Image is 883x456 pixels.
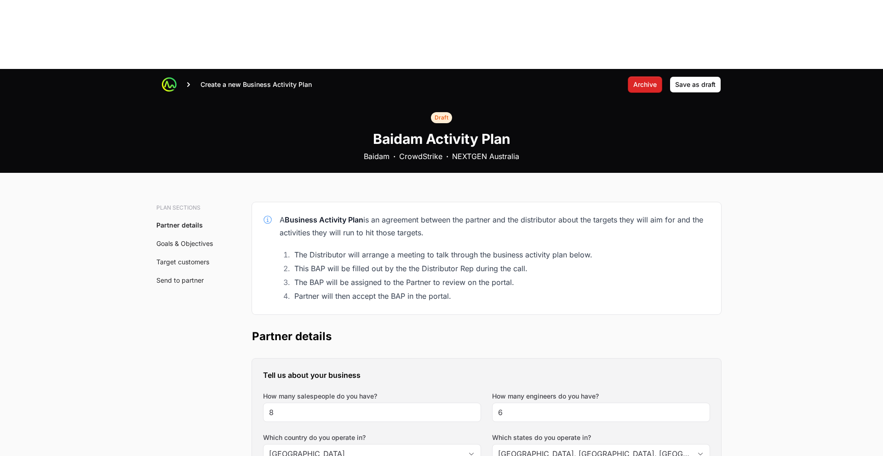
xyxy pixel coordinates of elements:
[156,276,204,284] a: Send to partner
[492,433,710,442] label: Which states do you operate in?
[263,392,377,401] label: How many salespeople do you have?
[670,76,721,93] button: Save as draft
[292,248,710,261] li: The Distributor will arrange a meeting to talk through the business activity plan below.
[633,79,657,90] span: Archive
[156,204,219,211] h3: Plan sections
[675,79,716,90] span: Save as draft
[285,215,363,224] strong: Business Activity Plan
[263,370,710,381] h3: Tell us about your business
[162,77,177,92] img: ActivitySource
[252,329,721,344] h2: Partner details
[292,262,710,275] li: This BAP will be filled out by the the Distributor Rep during the call.
[156,258,209,266] a: Target customers
[292,290,710,302] li: Partner will then accept the BAP in the portal.
[263,433,481,442] label: Which country do you operate in?
[156,239,213,247] a: Goals & Objectives
[280,213,710,239] div: A is an agreement between the partner and the distributor about the targets they will aim for and...
[446,151,448,162] b: ·
[492,392,599,401] label: How many engineers do you have?
[292,276,710,289] li: The BAP will be assigned to the Partner to review on the portal.
[201,80,312,89] p: Create a new Business Activity Plan
[364,151,519,162] div: Baidam CrowdStrike NEXTGEN Australia
[393,151,396,162] b: ·
[156,221,203,229] a: Partner details
[628,76,662,93] button: Archive
[373,131,510,147] h1: Baidam Activity Plan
